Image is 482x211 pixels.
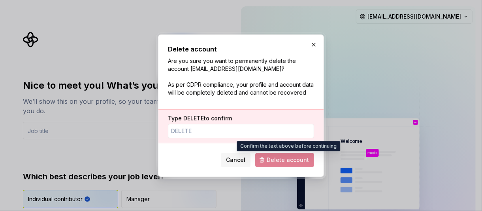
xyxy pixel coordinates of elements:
[168,124,314,138] input: DELETE
[168,114,232,122] label: Type to confirm
[183,115,204,122] span: DELETE
[237,141,340,151] div: Confirm the text above before continuing
[226,156,245,164] span: Cancel
[168,44,314,54] h2: Delete account
[168,57,314,97] p: Are you sure you want to permanently delete the account [EMAIL_ADDRESS][DOMAIN_NAME]? As per GDPR...
[221,153,250,167] button: Cancel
